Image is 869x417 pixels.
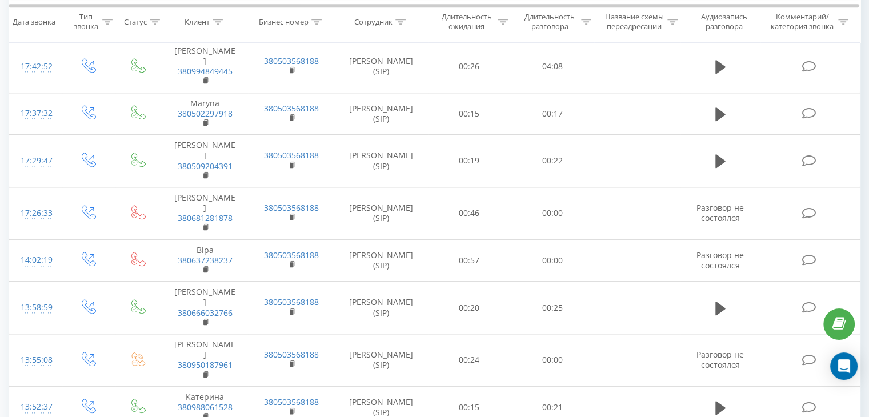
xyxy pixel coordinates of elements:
[335,187,428,239] td: [PERSON_NAME] (SIP)
[696,349,744,370] span: Разговор не состоялся
[428,93,511,135] td: 00:15
[335,135,428,187] td: [PERSON_NAME] (SIP)
[691,12,758,31] div: Аудиозапись разговора
[335,239,428,282] td: [PERSON_NAME] (SIP)
[21,349,51,371] div: 13:55:08
[830,352,858,380] div: Open Intercom Messenger
[511,334,594,386] td: 00:00
[264,103,319,114] a: 380503568188
[124,17,147,26] div: Статус
[178,108,233,119] a: 380502297918
[696,202,744,223] span: Разговор не состоялся
[178,307,233,318] a: 380666032766
[162,40,248,93] td: [PERSON_NAME]
[178,212,233,223] a: 380681281878
[259,17,309,26] div: Бизнес номер
[511,187,594,239] td: 00:00
[521,12,578,31] div: Длительность разговора
[264,396,319,407] a: 380503568188
[21,202,51,224] div: 17:26:33
[178,402,233,412] a: 380988061528
[178,255,233,266] a: 380637238237
[264,349,319,360] a: 380503568188
[511,40,594,93] td: 04:08
[21,55,51,78] div: 17:42:52
[162,334,248,386] td: [PERSON_NAME]
[438,12,495,31] div: Длительность ожидания
[264,150,319,161] a: 380503568188
[264,202,319,213] a: 380503568188
[768,12,835,31] div: Комментарий/категория звонка
[21,296,51,319] div: 13:58:59
[511,135,594,187] td: 00:22
[335,93,428,135] td: [PERSON_NAME] (SIP)
[335,40,428,93] td: [PERSON_NAME] (SIP)
[21,150,51,172] div: 17:29:47
[21,249,51,271] div: 14:02:19
[428,334,511,386] td: 00:24
[13,17,55,26] div: Дата звонка
[178,359,233,370] a: 380950187961
[511,93,594,135] td: 00:17
[511,282,594,334] td: 00:25
[511,239,594,282] td: 00:00
[162,282,248,334] td: [PERSON_NAME]
[335,334,428,386] td: [PERSON_NAME] (SIP)
[178,161,233,171] a: 380509204391
[185,17,210,26] div: Клиент
[604,12,664,31] div: Название схемы переадресации
[162,135,248,187] td: [PERSON_NAME]
[264,55,319,66] a: 380503568188
[428,40,511,93] td: 00:26
[162,239,248,282] td: Віра
[264,296,319,307] a: 380503568188
[178,66,233,77] a: 380994849445
[21,102,51,125] div: 17:37:32
[162,93,248,135] td: Maryna
[428,187,511,239] td: 00:46
[354,17,393,26] div: Сотрудник
[428,282,511,334] td: 00:20
[162,187,248,239] td: [PERSON_NAME]
[335,282,428,334] td: [PERSON_NAME] (SIP)
[696,250,744,271] span: Разговор не состоялся
[72,12,99,31] div: Тип звонка
[428,135,511,187] td: 00:19
[264,250,319,260] a: 380503568188
[428,239,511,282] td: 00:57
